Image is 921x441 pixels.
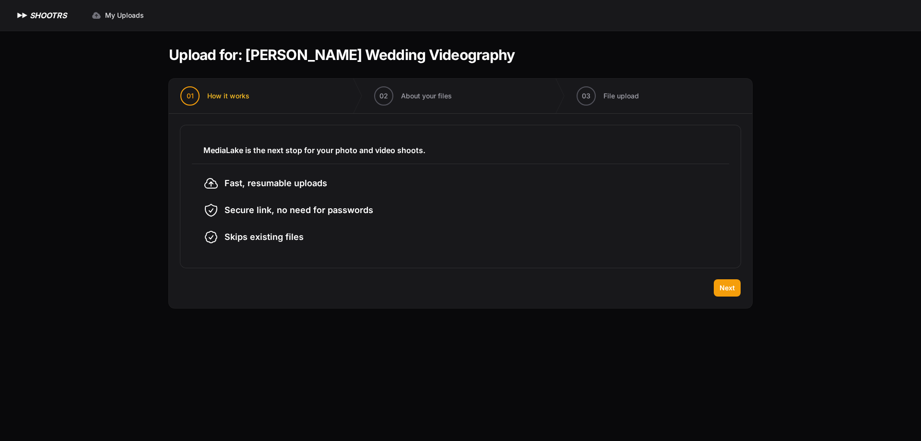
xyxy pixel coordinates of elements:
span: Fast, resumable uploads [224,177,327,190]
h1: SHOOTRS [30,10,67,21]
span: 01 [187,91,194,101]
button: 02 About your files [363,79,463,113]
a: SHOOTRS SHOOTRS [15,10,67,21]
h3: MediaLake is the next stop for your photo and video shoots. [203,144,718,156]
button: Next [714,279,741,297]
span: How it works [207,91,249,101]
span: Secure link, no need for passwords [224,203,373,217]
img: SHOOTRS [15,10,30,21]
button: 03 File upload [565,79,650,113]
a: My Uploads [86,7,150,24]
h1: Upload for: [PERSON_NAME] Wedding Videography [169,46,515,63]
span: My Uploads [105,11,144,20]
span: About your files [401,91,452,101]
span: Next [720,283,735,293]
span: Skips existing files [224,230,304,244]
button: 01 How it works [169,79,261,113]
span: 03 [582,91,590,101]
span: File upload [603,91,639,101]
span: 02 [379,91,388,101]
